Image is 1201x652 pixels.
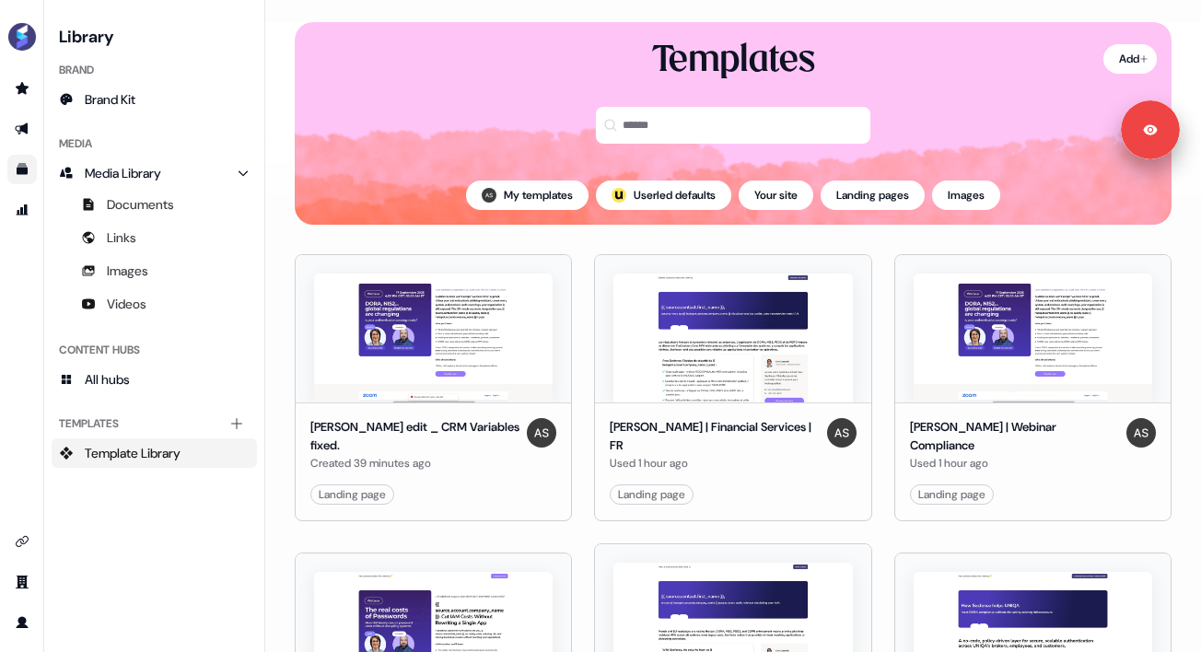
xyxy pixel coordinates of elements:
a: All hubs [52,365,257,394]
button: Sara | Webinar Compliance[PERSON_NAME] | Webinar ComplianceUsed 1 hour agoAntoniLanding page [894,254,1172,521]
a: Links [52,223,257,252]
button: Add [1103,44,1157,74]
img: Ryan edit _ CRM Variables fixed. [314,274,553,402]
a: Template Library [52,438,257,468]
div: Templates [52,409,257,438]
a: Go to integrations [7,527,37,556]
img: Antoni [482,188,496,203]
a: Go to team [7,567,37,597]
a: Go to prospects [7,74,37,103]
div: Landing page [618,485,685,504]
a: Brand Kit [52,85,257,114]
img: Antoni [527,418,556,448]
span: Documents [107,195,174,214]
a: Go to attribution [7,195,37,225]
button: Landing pages [821,180,925,210]
h3: Library [52,22,257,48]
div: Brand [52,55,257,85]
a: Go to profile [7,608,37,637]
span: Links [107,228,136,247]
span: Brand Kit [85,90,135,109]
a: Videos [52,289,257,319]
div: ; [612,188,626,203]
div: Content Hubs [52,335,257,365]
a: Go to templates [7,155,37,184]
span: Media Library [85,164,161,182]
img: Antoni [1126,418,1156,448]
button: Sara | Financial Services | FR[PERSON_NAME] | Financial Services | FRUsed 1 hour agoAntoniLanding... [594,254,871,521]
div: Used 1 hour ago [910,454,1119,472]
div: Used 1 hour ago [610,454,819,472]
div: Landing page [319,485,386,504]
img: Sara | Financial Services | FR [613,274,852,402]
button: userled logo;Userled defaults [596,180,731,210]
button: Images [932,180,1000,210]
span: Template Library [85,444,181,462]
span: Videos [107,295,146,313]
button: My templates [466,180,589,210]
a: Documents [52,190,257,219]
a: Images [52,256,257,285]
div: [PERSON_NAME] | Financial Services | FR [610,418,819,454]
div: Media [52,129,257,158]
div: [PERSON_NAME] edit _ CRM Variables fixed. [310,418,519,454]
img: Antoni [827,418,857,448]
button: Ryan edit _ CRM Variables fixed. [PERSON_NAME] edit _ CRM Variables fixed.Created 39 minutes agoA... [295,254,572,521]
img: Sara | Webinar Compliance [914,274,1152,402]
div: Created 39 minutes ago [310,454,519,472]
img: userled logo [612,188,626,203]
div: Landing page [918,485,985,504]
div: Templates [652,37,815,85]
span: All hubs [85,370,130,389]
span: Images [107,262,148,280]
a: Media Library [52,158,257,188]
button: Your site [739,180,813,210]
a: Go to outbound experience [7,114,37,144]
div: [PERSON_NAME] | Webinar Compliance [910,418,1119,454]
